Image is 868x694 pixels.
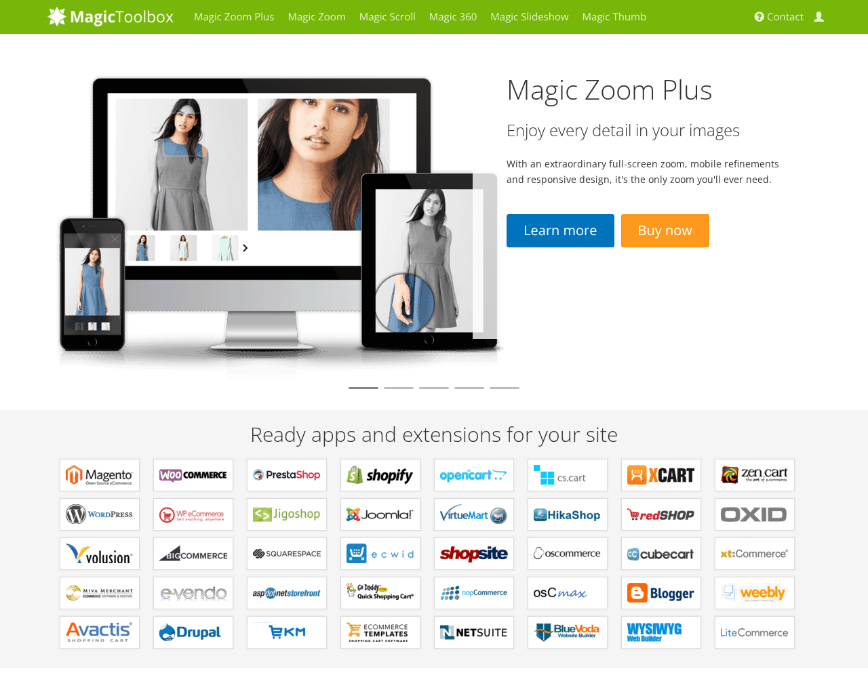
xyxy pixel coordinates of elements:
h3: Enjoy every detail in your images [507,121,787,139]
b: Extensions for ecommerce Templates [347,622,414,642]
a: Modules for OpenCart [434,459,514,491]
b: Extensions for Blogger [627,583,695,603]
a: Extensions for Blogger [621,577,701,609]
b: Modules for LiteCommerce [721,622,789,642]
b: Plugins for WooCommerce [159,465,227,485]
a: Add-ons for CS-Cart [528,459,608,491]
a: Components for Joomla [340,498,420,531]
b: Modules for Drupal [159,622,227,642]
a: Learn more [507,214,614,247]
a: Modules for LiteCommerce [715,616,795,649]
b: Modules for PrestaShop [253,465,321,485]
b: Extensions for Magento [66,465,134,485]
a: Extensions for Avactis [60,616,140,649]
b: Extensions for nopCommerce [440,583,508,603]
a: Add-ons for osCMax [528,577,608,609]
b: Apps for Shopify [347,465,414,485]
a: Extensions for NetSuite [434,616,514,649]
b: Extensions for ECWID [347,544,414,564]
a: Extensions for AspDotNetStorefront [247,577,327,609]
a: Components for HikaShop [528,498,608,531]
b: Plugins for WP e-Commerce [159,504,227,525]
a: Magic Zoom Plus [507,70,713,108]
a: Plugins for WordPress [60,498,140,531]
a: Apps for Bigcommerce [153,537,233,570]
b: Extensions for e-vendo [159,583,227,603]
img: magiczoomplus2-tablet.png [47,64,507,381]
a: Extensions for OXID [715,498,795,531]
b: Plugins for Jigoshop [253,504,321,525]
img: MagicToolbox.com - Image tools for your website [47,6,174,26]
b: Extensions for ShopSite [440,544,508,564]
b: Extensions for BlueVoda [534,622,601,642]
h2: Ready apps and extensions for your site [47,423,821,445]
a: Plugins for Jigoshop [247,498,327,531]
b: Modules for OpenCart [440,465,508,485]
b: Extensions for EKM [253,622,321,642]
b: Plugins for CubeCart [627,544,695,564]
b: Modules for X-Cart [627,465,695,485]
a: Extensions for WYSIWYG [621,616,701,649]
b: Add-ons for osCommerce [534,544,601,564]
a: Plugins for WP e-Commerce [153,498,233,531]
b: Apps for Bigcommerce [159,544,227,564]
b: Extensions for NetSuite [440,622,508,642]
a: Modules for Drupal [153,616,233,649]
a: Apps for Shopify [340,459,420,491]
b: Plugins for WordPress [66,504,134,525]
a: Extensions for Magento [60,459,140,491]
b: Plugins for Zen Cart [721,465,789,485]
a: Components for VirtueMart [434,498,514,531]
b: Extensions for Miva Merchant [66,583,134,603]
b: Add-ons for CS-Cart [534,465,601,485]
b: Components for HikaShop [534,504,601,525]
a: Plugins for WooCommerce [153,459,233,491]
a: Extensions for Squarespace [247,537,327,570]
a: Modules for X-Cart [621,459,701,491]
a: Extensions for nopCommerce [434,577,514,609]
a: Plugins for Zen Cart [715,459,795,491]
a: Extensions for Weebly [715,577,795,609]
a: Extensions for ECWID [340,537,420,570]
b: Components for Joomla [347,504,414,525]
a: Extensions for BlueVoda [528,616,608,649]
a: Extensions for EKM [247,616,327,649]
a: Components for redSHOP [621,498,701,531]
b: Extensions for GoDaddy Shopping Cart [347,583,414,603]
b: Extensions for Volusion [66,544,134,564]
a: Extensions for ShopSite [434,537,514,570]
b: Add-ons for osCMax [534,583,601,603]
b: Extensions for AspDotNetStorefront [253,583,321,603]
b: Components for VirtueMart [440,504,508,525]
b: Extensions for Squarespace [253,544,321,564]
p: With an extraordinary full-screen zoom, mobile refinements and responsive design, it's the only z... [507,156,787,187]
a: Extensions for e-vendo [153,577,233,609]
b: Extensions for xt:Commerce [721,544,789,564]
a: Extensions for Miva Merchant [60,577,140,609]
b: Extensions for OXID [721,504,789,525]
b: Components for redSHOP [627,504,695,525]
a: Extensions for GoDaddy Shopping Cart [340,577,420,609]
a: Add-ons for osCommerce [528,537,608,570]
span: Contact [767,10,804,24]
a: Modules for PrestaShop [247,459,327,491]
b: Extensions for WYSIWYG [627,622,695,642]
a: Extensions for Volusion [60,537,140,570]
a: Plugins for CubeCart [621,537,701,570]
b: Extensions for Weebly [721,583,789,603]
a: Buy now [620,214,709,247]
a: Extensions for ecommerce Templates [340,616,420,649]
b: Extensions for Avactis [66,622,134,642]
a: Extensions for xt:Commerce [715,537,795,570]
